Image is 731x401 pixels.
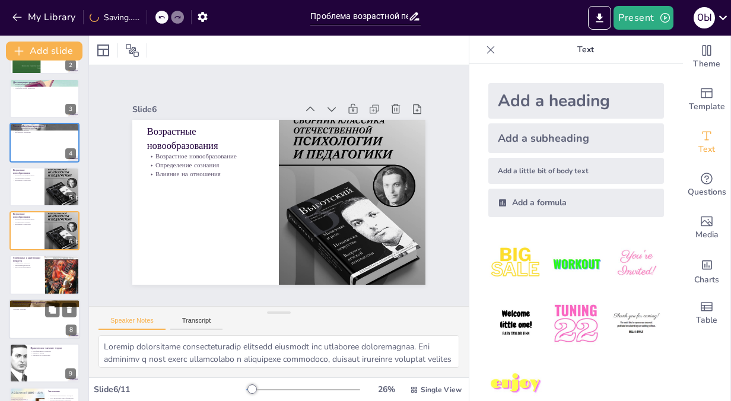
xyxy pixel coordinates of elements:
[13,223,41,225] p: Влияние на отношения
[48,397,76,399] p: Учет возрастных новообразований
[30,350,76,352] p: Зона ближайшего развития
[488,158,664,184] div: Add a little bit of body text
[147,170,265,179] p: Влияние на отношения
[694,6,715,30] button: О Ы
[125,43,139,58] span: Position
[9,123,80,162] div: 4
[12,305,77,308] p: Социальная ситуация
[548,236,603,291] img: 2.jpeg
[693,58,720,71] span: Theme
[372,384,401,395] div: 26 %
[683,36,730,78] div: Change the overall theme
[45,303,59,317] button: Duplicate Slide
[147,125,265,152] p: Возрастные новообразования
[66,324,77,335] div: 8
[65,60,76,71] div: 2
[6,42,82,61] button: Add slide
[683,164,730,206] div: Get real-time input from your audience
[30,352,76,355] p: Навыки и знания
[689,100,725,113] span: Template
[696,314,717,327] span: Table
[500,36,671,64] p: Text
[694,273,719,287] span: Charts
[614,6,673,30] button: Present
[30,346,76,350] p: Практическое значение теории
[488,83,664,119] div: Add a heading
[48,394,76,397] p: Значимость внутреннего процесса
[9,211,80,250] div: 6
[13,262,41,265] p: Стабильные возрасты
[94,384,246,395] div: Slide 6 / 11
[9,79,80,118] div: 3
[132,104,297,115] div: Slide 6
[13,168,41,175] p: Возрастные новообразования
[13,129,76,132] p: Надежное основание
[9,255,80,294] div: 7
[12,304,77,306] p: Структура возраста
[30,355,76,357] p: Практическое применение
[62,303,77,317] button: Delete Slide
[13,174,41,177] p: Возрастное новообразование
[65,236,76,247] div: 6
[12,301,77,304] p: Динамика возрастного развития
[12,308,77,310] p: Распад ситуации
[13,177,41,179] p: Определение сознания
[13,266,41,269] p: Пики новообразований
[94,41,113,60] div: Layout
[13,85,76,88] p: Концепция самодвижения
[13,125,76,128] p: Что не может быть критерием?
[694,7,715,28] div: О Ы
[13,83,76,85] p: Концепция реализации задатков
[609,236,664,291] img: 3.jpeg
[698,143,715,156] span: Text
[13,81,76,84] p: Две концепции развития
[48,399,76,401] p: Перспективы для исследований
[65,192,76,203] div: 5
[683,206,730,249] div: Add images, graphics, shapes or video
[13,219,41,221] p: Возрастное новообразование
[13,88,76,90] p: Сторонник второй концепции
[13,221,41,223] p: Определение сознания
[488,236,544,291] img: 1.jpeg
[65,148,76,159] div: 4
[683,78,730,121] div: Add ready made slides
[13,179,41,182] p: Влияние на отношения
[13,132,76,134] p: Внутренние изменения
[13,256,41,263] p: Стабильные и критические возрасты
[310,8,408,25] input: Insert title
[488,189,664,217] div: Add a formula
[688,186,726,199] span: Questions
[13,264,41,266] p: Критические возрасты
[548,296,603,351] img: 5.jpeg
[421,385,462,394] span: Single View
[683,121,730,164] div: Add text boxes
[65,368,76,379] div: 9
[588,6,611,30] button: Export to PowerPoint
[65,104,76,114] div: 3
[13,212,41,219] p: Возрастные новообразования
[9,167,80,206] div: 5
[9,299,80,339] div: 8
[488,296,544,351] img: 4.jpeg
[488,123,664,153] div: Add a subheading
[683,249,730,292] div: Add charts and graphs
[147,161,265,170] p: Определение сознания
[9,343,80,383] div: 9
[147,152,265,161] p: Возрастное новообразование
[98,317,166,330] button: Speaker Notes
[13,128,76,130] p: Внешние признаки как критерии
[170,317,223,330] button: Transcript
[48,389,76,393] p: Заключение
[9,8,81,27] button: My Library
[695,228,719,241] span: Media
[98,335,459,368] textarea: Loremip dolorsitame consecteturadip elitsedd eiusmodt inc utlaboree doloremagnaa. Eni adminimv q ...
[90,12,139,23] div: Saving......
[683,292,730,335] div: Add a table
[609,296,664,351] img: 6.jpeg
[65,281,76,291] div: 7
